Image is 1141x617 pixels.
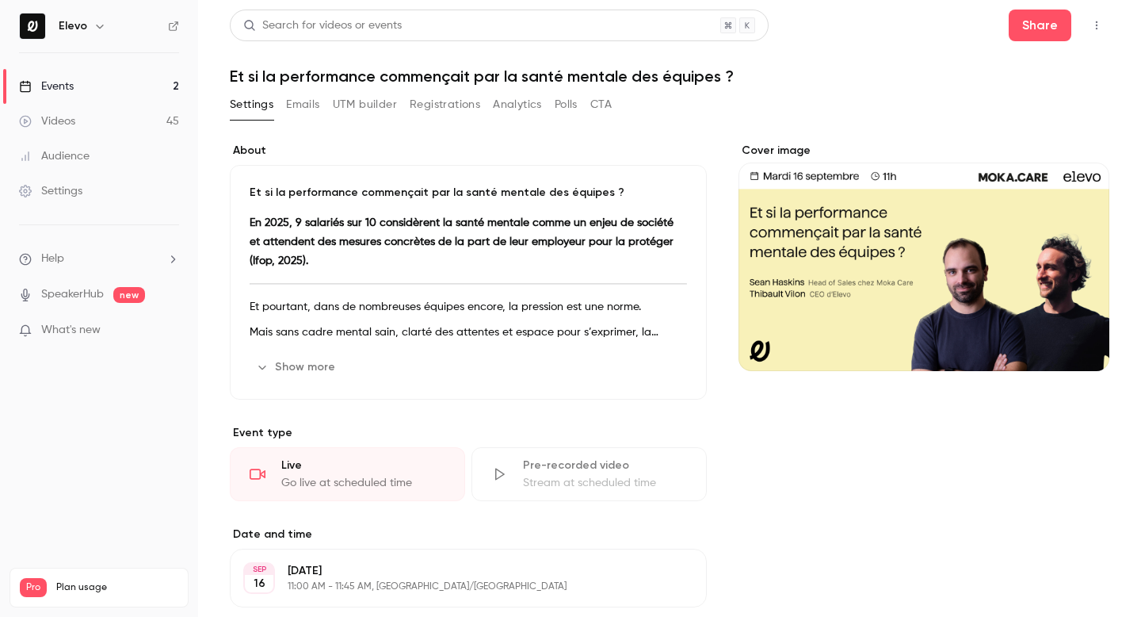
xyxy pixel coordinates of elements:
[19,148,90,164] div: Audience
[555,92,578,117] button: Polls
[250,354,345,380] button: Show more
[20,578,47,597] span: Pro
[288,581,623,593] p: 11:00 AM - 11:45 AM, [GEOGRAPHIC_DATA]/[GEOGRAPHIC_DATA]
[19,251,179,267] li: help-dropdown-opener
[113,287,145,303] span: new
[245,564,273,575] div: SEP
[281,458,445,473] div: Live
[281,475,445,491] div: Go live at scheduled time
[230,143,707,159] label: About
[230,67,1109,86] h1: Et si la performance commençait par la santé mentale des équipes ?
[590,92,612,117] button: CTA
[286,92,319,117] button: Emails
[230,92,273,117] button: Settings
[333,92,397,117] button: UTM builder
[56,581,178,594] span: Plan usage
[471,447,707,501] div: Pre-recorded videoStream at scheduled time
[19,113,75,129] div: Videos
[738,143,1109,159] label: Cover image
[288,563,623,579] p: [DATE]
[410,92,480,117] button: Registrations
[41,286,104,303] a: SpeakerHub
[59,18,87,34] h6: Elevo
[160,324,179,338] iframe: Noticeable Trigger
[250,185,687,201] p: Et si la performance commençait par la santé mentale des équipes ?
[738,143,1109,371] section: Cover image
[243,17,402,34] div: Search for videos or events
[19,183,82,199] div: Settings
[230,447,465,501] div: LiveGo live at scheduled time
[254,576,265,592] p: 16
[230,425,707,441] p: Event type
[41,322,101,339] span: What's new
[41,251,64,267] span: Help
[523,458,687,473] div: Pre-recorded video
[230,527,707,542] label: Date and time
[250,217,674,266] strong: En 2025, 9 salariés sur 10 considèrent la santé mentale comme un enjeu de société et attendent de...
[250,323,687,342] p: Mais sans cadre mental sain, clarté des attentes et espace pour s’exprimer, la motivation s’effri...
[19,79,74,94] div: Events
[20,13,45,39] img: Elevo
[493,92,542,117] button: Analytics
[523,475,687,491] div: Stream at scheduled time
[250,297,687,316] p: Et pourtant, dans de nombreuses équipes encore, la pression est une norme.
[1009,10,1071,41] button: Share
